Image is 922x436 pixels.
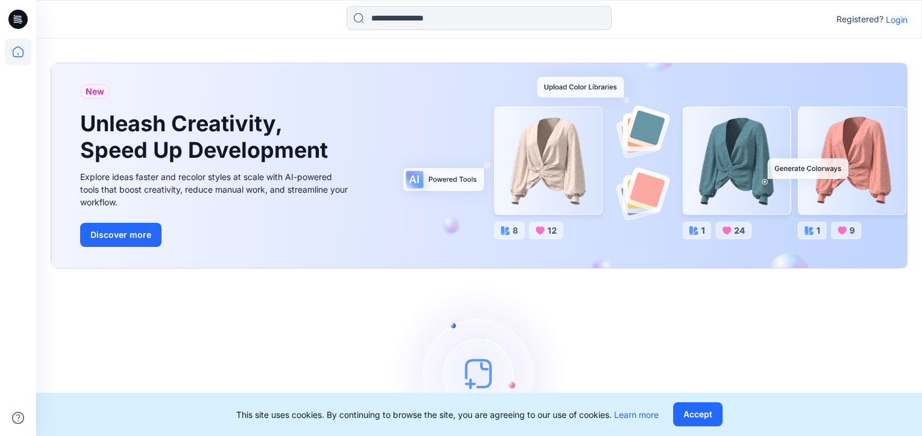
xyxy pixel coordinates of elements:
p: This site uses cookies. By continuing to browse the site, you are agreeing to our use of cookies. [236,408,659,421]
p: Registered? [836,12,883,26]
button: Accept [673,402,723,426]
h1: Unleash Creativity, Speed Up Development [80,111,333,163]
span: New [86,84,104,99]
p: Login [886,13,908,26]
button: Discover more [80,223,162,247]
a: Discover more [80,223,351,247]
a: Learn more [614,410,659,420]
div: Explore ideas faster and recolor styles at scale with AI-powered tools that boost creativity, red... [80,170,351,208]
